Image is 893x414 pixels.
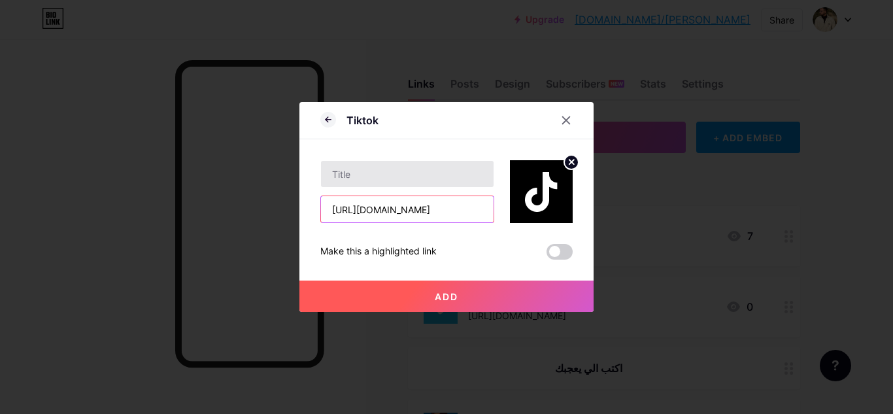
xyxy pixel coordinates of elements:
[320,244,437,260] div: Make this a highlighted link
[510,160,573,223] img: link_thumbnail
[346,112,379,128] div: Tiktok
[435,291,458,302] span: Add
[321,196,494,222] input: URL
[321,161,494,187] input: Title
[299,281,594,312] button: Add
